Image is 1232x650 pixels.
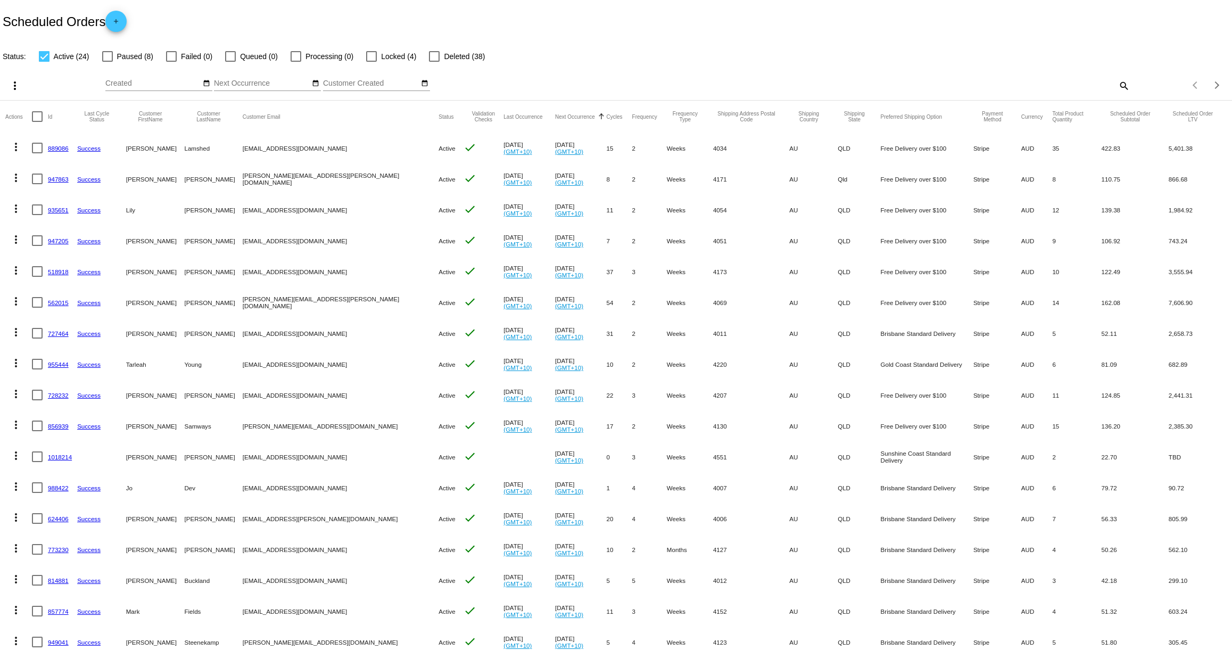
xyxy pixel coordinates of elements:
mat-cell: QLD [838,194,880,225]
mat-cell: [PERSON_NAME] [126,256,185,287]
a: (GMT+10) [503,241,532,248]
mat-cell: 124.85 [1102,380,1169,410]
mat-cell: Stripe [973,410,1021,441]
mat-cell: Lily [126,194,185,225]
mat-cell: [DATE] [555,380,607,410]
mat-cell: [PERSON_NAME] [126,133,185,163]
mat-cell: Weeks [667,256,713,287]
mat-cell: [DATE] [555,318,607,349]
a: 727464 [48,330,69,337]
mat-cell: AUD [1021,163,1053,194]
mat-cell: 11 [1052,380,1101,410]
mat-cell: [DATE] [503,194,555,225]
mat-cell: [DATE] [503,287,555,318]
mat-cell: Weeks [667,472,713,503]
mat-cell: 37 [607,256,632,287]
mat-cell: Weeks [667,349,713,380]
mat-cell: 2,441.31 [1169,380,1227,410]
mat-cell: 4069 [713,287,789,318]
mat-cell: Stripe [973,472,1021,503]
mat-icon: more_vert [9,79,21,92]
mat-cell: [DATE] [503,318,555,349]
a: (GMT+10) [503,302,532,309]
a: (GMT+10) [555,210,583,217]
a: Success [77,423,101,430]
mat-cell: Free Delivery over $100 [881,380,973,410]
mat-cell: 2 [632,287,667,318]
mat-cell: 8 [1052,163,1101,194]
mat-cell: Weeks [667,287,713,318]
a: (GMT+10) [555,426,583,433]
mat-cell: AUD [1021,410,1053,441]
mat-cell: Weeks [667,380,713,410]
mat-cell: 4130 [713,410,789,441]
a: (GMT+10) [503,333,532,340]
mat-cell: QLD [838,410,880,441]
input: Created [105,79,201,88]
mat-cell: [PERSON_NAME] [184,194,242,225]
mat-cell: AU [789,410,838,441]
button: Change sorting for ShippingCountry [789,111,828,122]
mat-cell: [DATE] [503,133,555,163]
a: (GMT+10) [503,488,532,495]
mat-cell: 5 [1052,318,1101,349]
mat-cell: [DATE] [555,287,607,318]
mat-cell: [DATE] [503,163,555,194]
mat-cell: 4220 [713,349,789,380]
mat-cell: [EMAIL_ADDRESS][DOMAIN_NAME] [243,133,439,163]
mat-cell: QLD [838,380,880,410]
mat-cell: Free Delivery over $100 [881,163,973,194]
mat-cell: Stripe [973,225,1021,256]
a: 1018214 [48,454,72,460]
mat-cell: Stripe [973,133,1021,163]
mat-cell: [EMAIL_ADDRESS][DOMAIN_NAME] [243,318,439,349]
mat-icon: date_range [312,79,319,88]
mat-cell: [DATE] [555,256,607,287]
mat-cell: AU [789,133,838,163]
a: 935651 [48,207,69,213]
a: Success [77,237,101,244]
button: Change sorting for FrequencyType [667,111,704,122]
mat-cell: 2 [632,318,667,349]
mat-cell: [DATE] [503,410,555,441]
mat-cell: [PERSON_NAME][EMAIL_ADDRESS][PERSON_NAME][DOMAIN_NAME] [243,287,439,318]
mat-cell: [PERSON_NAME] [126,503,185,534]
mat-cell: AUD [1021,225,1053,256]
mat-cell: 682.89 [1169,349,1227,380]
mat-cell: Stripe [973,287,1021,318]
mat-cell: AUD [1021,380,1053,410]
mat-cell: [PERSON_NAME] [126,318,185,349]
mat-cell: AUD [1021,287,1053,318]
a: Success [77,299,101,306]
mat-cell: [EMAIL_ADDRESS][DOMAIN_NAME] [243,349,439,380]
mat-cell: [PERSON_NAME] [184,256,242,287]
a: Success [77,268,101,275]
mat-cell: AUD [1021,256,1053,287]
mat-cell: 4 [632,503,667,534]
mat-icon: date_range [421,79,428,88]
mat-cell: [PERSON_NAME] [184,287,242,318]
mat-icon: more_vert [10,295,22,308]
mat-cell: AUD [1021,441,1053,472]
mat-cell: AUD [1021,194,1053,225]
mat-cell: 90.72 [1169,472,1227,503]
button: Change sorting for CustomerEmail [243,113,280,120]
button: Change sorting for CustomerFirstName [126,111,175,122]
mat-cell: [DATE] [503,503,555,534]
mat-cell: AU [789,318,838,349]
a: Success [77,361,101,368]
mat-cell: AUD [1021,318,1053,349]
button: Change sorting for Subtotal [1102,111,1159,122]
mat-icon: more_vert [10,202,22,215]
button: Change sorting for LifetimeValue [1169,111,1217,122]
a: Success [77,207,101,213]
mat-cell: [PERSON_NAME] [126,410,185,441]
input: Next Occurrence [214,79,310,88]
mat-cell: [DATE] [555,441,607,472]
mat-cell: Stripe [973,349,1021,380]
mat-cell: 136.20 [1102,410,1169,441]
mat-cell: 1,984.92 [1169,194,1227,225]
mat-cell: 8 [607,163,632,194]
mat-cell: [DATE] [503,472,555,503]
mat-cell: Weeks [667,410,713,441]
